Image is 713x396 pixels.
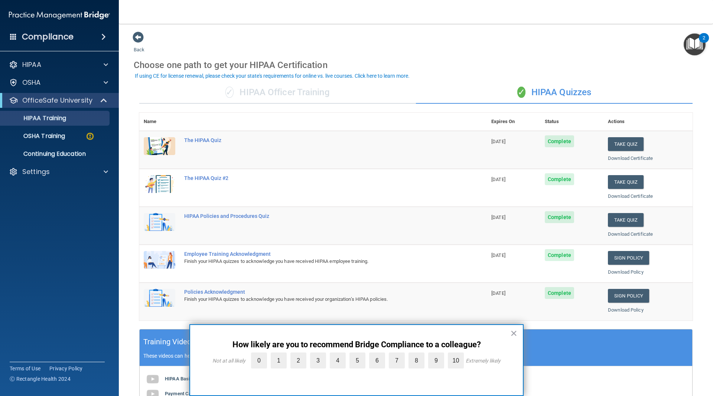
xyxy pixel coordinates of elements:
[184,289,450,295] div: Policies Acknowledgment
[608,269,644,275] a: Download Policy
[143,353,688,359] p: These videos can help you to answer the HIPAA quiz
[139,113,180,131] th: Name
[22,60,41,69] p: HIPAA
[603,113,693,131] th: Actions
[545,249,574,261] span: Complete
[22,78,41,87] p: OSHA
[491,290,505,296] span: [DATE]
[22,32,74,42] h4: Compliance
[134,38,144,52] a: Back
[510,327,517,339] button: Close
[271,352,287,368] label: 1
[545,173,574,185] span: Complete
[585,343,704,373] iframe: Drift Widget Chat Controller
[491,139,505,144] span: [DATE]
[205,340,508,350] p: How likely are you to recommend Bridge Compliance to a colleague?
[165,376,267,381] b: HIPAA Basics For Medical and Dental Practices
[139,81,416,104] div: HIPAA Officer Training
[251,352,267,368] label: 0
[212,358,245,364] div: Not at all likely
[184,251,450,257] div: Employee Training Acknowledgment
[145,372,160,387] img: gray_youtube_icon.38fcd6cc.png
[330,352,346,368] label: 4
[517,87,525,98] span: ✓
[608,213,644,227] button: Take Quiz
[10,375,71,383] span: Ⓒ Rectangle Health 2024
[22,167,50,176] p: Settings
[134,54,698,76] div: Choose one path to get your HIPAA Certification
[5,132,65,140] p: OSHA Training
[369,352,385,368] label: 6
[85,132,95,141] img: warning-circle.0cc9ac19.png
[143,335,195,348] h5: Training Videos
[225,87,234,98] span: ✓
[134,72,411,80] button: If using CE for license renewal, please check your state's requirements for online vs. live cours...
[466,358,501,364] div: Extremely likely
[310,352,326,368] label: 3
[184,295,450,304] div: Finish your HIPAA quizzes to acknowledge you have received your organization’s HIPAA policies.
[540,113,603,131] th: Status
[545,211,574,223] span: Complete
[416,81,693,104] div: HIPAA Quizzes
[448,352,464,368] label: 10
[608,175,644,189] button: Take Quiz
[428,352,444,368] label: 9
[389,352,405,368] label: 7
[608,155,653,161] a: Download Certificate
[349,352,365,368] label: 5
[22,96,92,105] p: OfficeSafe University
[184,175,450,181] div: The HIPAA Quiz #2
[184,137,450,143] div: The HIPAA Quiz
[184,257,450,266] div: Finish your HIPAA quizzes to acknowledge you have received HIPAA employee training.
[491,215,505,220] span: [DATE]
[49,365,83,372] a: Privacy Policy
[408,352,424,368] label: 8
[608,193,653,199] a: Download Certificate
[5,150,106,158] p: Continuing Education
[9,8,110,23] img: PMB logo
[5,115,66,122] p: HIPAA Training
[545,135,574,147] span: Complete
[135,73,410,78] div: If using CE for license renewal, please check your state's requirements for online vs. live cours...
[703,38,705,48] div: 2
[608,289,649,303] a: Sign Policy
[684,33,706,55] button: Open Resource Center, 2 new notifications
[545,287,574,299] span: Complete
[608,307,644,313] a: Download Policy
[608,137,644,151] button: Take Quiz
[491,252,505,258] span: [DATE]
[10,365,40,372] a: Terms of Use
[608,251,649,265] a: Sign Policy
[184,213,450,219] div: HIPAA Policies and Procedures Quiz
[608,231,653,237] a: Download Certificate
[491,177,505,182] span: [DATE]
[487,113,540,131] th: Expires On
[290,352,306,368] label: 2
